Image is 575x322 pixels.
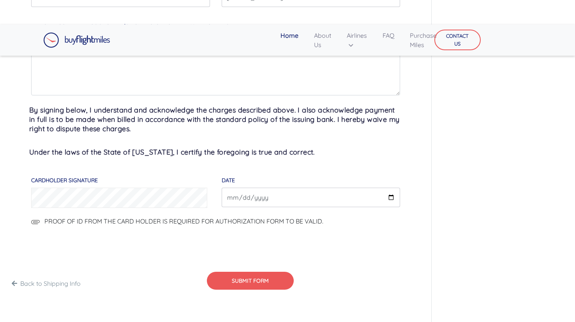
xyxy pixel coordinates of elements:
[43,30,110,50] a: Buy Flight Miles Logo
[344,28,370,53] a: Airlines
[31,220,40,224] img: attachement-label
[44,217,323,225] span: PROOF OF ID FROM THE CARD HOLDER IS REQUIRED FOR AUTHORIZATION FORM TO BE VALID.
[25,144,319,161] p: Under the laws of the State of [US_STATE], I certify the foregoing is true and correct.
[43,32,110,48] img: Buy Flight Miles Logo
[207,272,294,290] button: SUBMIT FORM
[434,30,481,50] button: CONTACT US
[222,176,235,185] label: DATE
[31,23,244,31] label: Please describe the goods and/or services received by the cardholder:
[25,102,406,137] p: By signing below, I understand and acknowledge the charges described above. I also acknowledge pa...
[379,28,397,43] a: FAQ
[31,176,98,185] label: Cardholder signature
[277,28,302,43] a: Home
[20,280,81,287] a: Back to Shipping Info
[407,28,440,53] a: Purchase Miles
[311,28,334,53] a: About Us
